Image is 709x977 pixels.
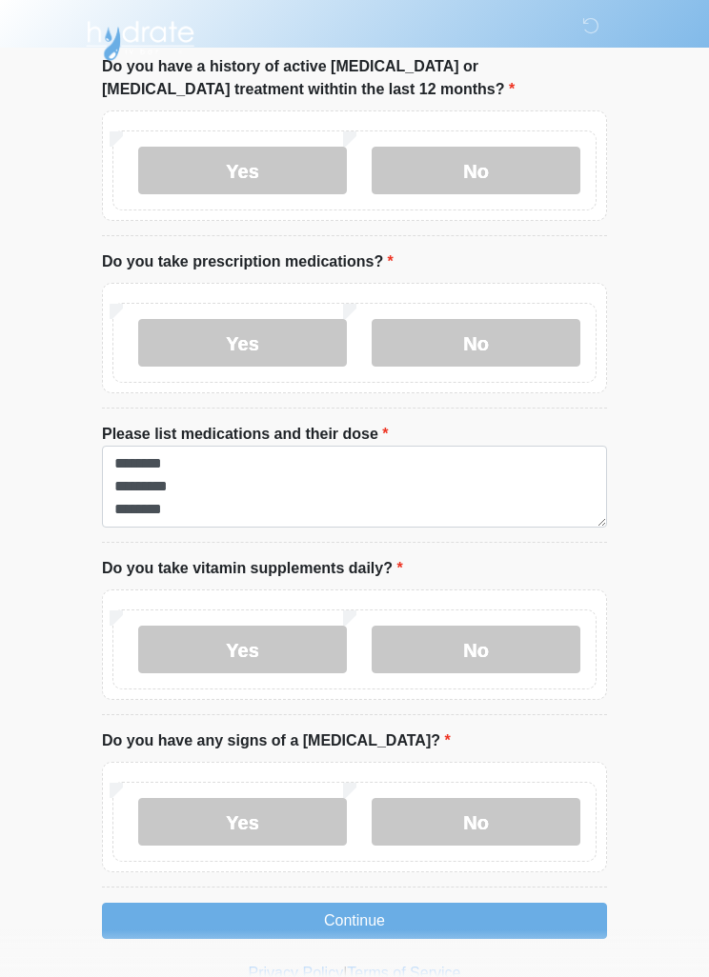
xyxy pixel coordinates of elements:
label: Do you have any signs of a [MEDICAL_DATA]? [102,729,451,752]
label: Please list medications and their dose [102,423,389,446]
label: Yes [138,147,347,194]
label: No [372,798,580,846]
label: Yes [138,798,347,846]
img: Hydrate IV Bar - Chandler Logo [83,14,197,62]
label: Do you take prescription medications? [102,250,394,273]
label: No [372,626,580,673]
label: No [372,319,580,367]
label: Yes [138,319,347,367]
label: Do you have a history of active [MEDICAL_DATA] or [MEDICAL_DATA] treatment withtin the last 12 mo... [102,55,607,101]
label: Do you take vitamin supplements daily? [102,557,403,580]
label: Yes [138,626,347,673]
label: No [372,147,580,194]
button: Continue [102,903,607,939]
